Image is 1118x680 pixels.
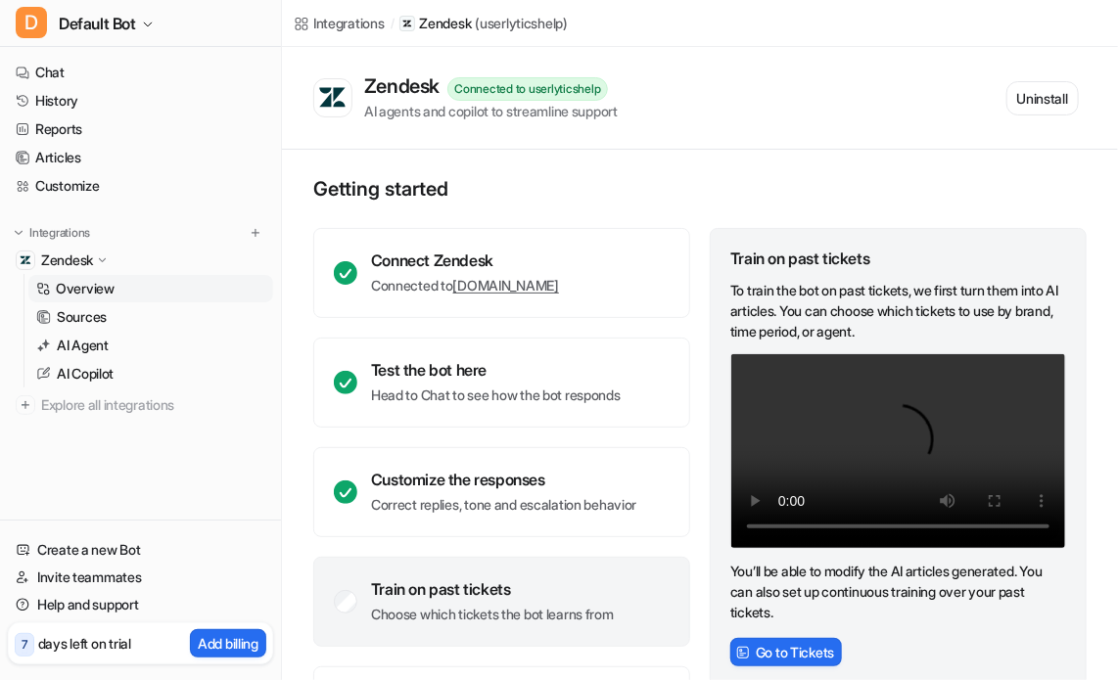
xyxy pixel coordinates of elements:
[371,360,621,380] div: Test the bot here
[57,307,107,327] p: Sources
[190,629,266,657] button: Add billing
[730,353,1066,549] video: Your browser does not support the video tag.
[20,254,31,266] img: Zendesk
[475,14,568,33] p: ( userlyticshelp )
[16,395,35,415] img: explore all integrations
[399,14,568,33] a: Zendesk(userlyticshelp)
[8,223,96,243] button: Integrations
[371,579,614,599] div: Train on past tickets
[8,564,273,591] a: Invite teammates
[249,226,262,240] img: menu_add.svg
[453,277,559,294] a: [DOMAIN_NAME]
[730,249,1066,268] div: Train on past tickets
[371,605,614,624] p: Choose which tickets the bot learns from
[730,638,842,666] button: Go to Tickets
[371,470,636,489] div: Customize the responses
[8,115,273,143] a: Reports
[8,536,273,564] a: Create a new Bot
[8,172,273,200] a: Customize
[313,13,385,33] div: Integrations
[1006,81,1079,115] button: Uninstall
[8,59,273,86] a: Chat
[22,636,27,654] p: 7
[16,7,47,38] span: D
[38,633,131,654] p: days left on trial
[41,389,265,421] span: Explore all integrations
[41,250,93,270] p: Zendesk
[447,77,608,101] div: Connected to userlyticshelp
[28,360,273,387] a: AI Copilot
[198,633,258,654] p: Add billing
[294,13,385,33] a: Integrations
[57,336,109,355] p: AI Agent
[8,144,273,171] a: Articles
[57,364,114,384] p: AI Copilot
[371,250,559,270] div: Connect Zendesk
[419,14,471,33] p: Zendesk
[313,177,1087,201] p: Getting started
[364,74,447,98] div: Zendesk
[28,332,273,359] a: AI Agent
[8,87,273,114] a: History
[28,303,273,331] a: Sources
[371,495,636,515] p: Correct replies, tone and escalation behavior
[8,391,273,419] a: Explore all integrations
[318,86,348,110] img: Zendesk logo
[28,275,273,302] a: Overview
[730,561,1066,622] p: You’ll be able to modify the AI articles generated. You can also set up continuous training over ...
[29,225,90,241] p: Integrations
[371,385,621,405] p: Head to Chat to see how the bot responds
[736,646,750,659] img: FrameIcon
[12,226,25,240] img: expand menu
[56,279,115,298] p: Overview
[730,280,1066,341] p: To train the bot on past tickets, we first turn them into AI articles. You can choose which ticke...
[364,101,618,121] div: AI agents and copilot to streamline support
[371,276,559,295] p: Connected to
[391,15,395,32] span: /
[59,10,136,37] span: Default Bot
[8,591,273,618] a: Help and support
